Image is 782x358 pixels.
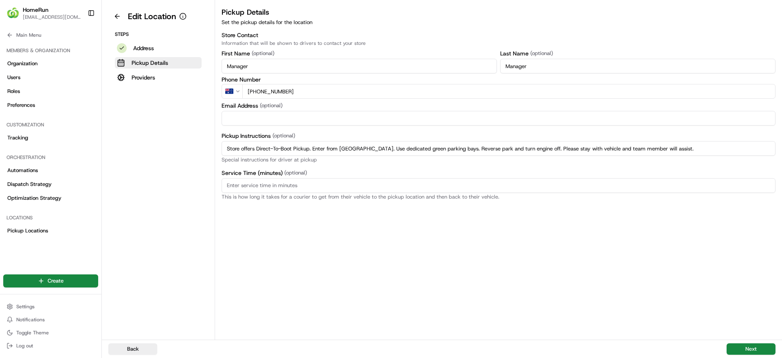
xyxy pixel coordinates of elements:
[133,44,154,52] p: Address
[16,182,62,190] span: Knowledge Base
[7,194,62,202] span: Optimization Strategy
[128,11,176,22] h1: Edit Location
[222,31,775,39] h3: Store Contact
[115,42,202,54] button: Address
[260,102,283,109] span: (optional)
[68,126,70,133] span: •
[16,303,35,310] span: Settings
[272,132,295,139] span: (optional)
[3,327,98,338] button: Toggle Theme
[222,111,775,126] input: Email Address
[3,118,98,131] div: Customization
[3,71,98,84] a: Users
[222,7,775,18] h3: Pickup Details
[7,167,38,174] span: Automations
[66,179,134,194] a: 💻API Documentation
[8,183,15,190] div: 📗
[77,182,131,190] span: API Documentation
[222,178,775,193] input: Enter service time in minutes
[222,194,775,200] p: This is how long it takes for a courier to get from their vehicle to the pickup location and then...
[69,183,75,190] div: 💻
[57,202,99,208] a: Powered byPylon
[222,19,775,26] p: Set the pickup details for the location
[3,211,98,224] div: Locations
[3,57,98,70] a: Organization
[8,78,23,93] img: 1736555255976-a54dd68f-1ca7-489b-9aae-adbdc363a1c4
[7,88,20,95] span: Roles
[72,148,89,155] span: [DATE]
[3,131,98,144] a: Tracking
[115,72,202,83] button: Providers
[8,119,21,132] img: Jess Findlay
[126,104,148,114] button: See all
[222,77,775,82] label: Phone Number
[222,40,775,46] p: Information that will be shown to drivers to contact your store
[7,134,28,141] span: Tracking
[16,329,49,336] span: Toggle Theme
[8,33,148,46] p: Welcome 👋
[8,106,52,113] div: Past conversations
[222,50,497,57] label: First Name
[727,343,775,355] button: Next
[3,99,98,112] a: Preferences
[3,224,98,237] a: Pickup Locations
[3,340,98,351] button: Log out
[37,86,112,93] div: We're available if you need us!
[3,151,98,164] div: Orchestration
[222,102,775,109] label: Email Address
[108,343,157,355] button: Back
[7,60,37,67] span: Organization
[8,8,24,24] img: Nash
[16,32,41,38] span: Main Menu
[81,202,99,208] span: Pylon
[3,85,98,98] a: Roles
[23,14,81,20] button: [EMAIL_ADDRESS][DOMAIN_NAME]
[3,274,98,287] button: Create
[3,178,98,191] a: Dispatch Strategy
[8,141,21,154] img: Masood Aslam
[16,316,45,323] span: Notifications
[5,179,66,194] a: 📗Knowledge Base
[25,148,66,155] span: [PERSON_NAME]
[3,192,98,205] a: Optimization Strategy
[284,169,307,177] span: (optional)
[132,73,155,82] p: Providers
[48,277,64,285] span: Create
[252,50,275,57] span: (optional)
[222,157,775,163] p: Special instructions for driver at pickup
[3,3,84,23] button: HomeRunHomeRun[EMAIL_ADDRESS][DOMAIN_NAME]
[138,80,148,90] button: Start new chat
[3,29,98,41] button: Main Menu
[132,59,168,67] p: Pickup Details
[7,102,35,109] span: Preferences
[530,50,553,57] span: (optional)
[242,84,775,99] input: Enter phone number
[23,6,48,14] button: HomeRun
[7,181,52,188] span: Dispatch Strategy
[72,126,95,133] span: 11:02 AM
[115,31,202,38] p: Steps
[25,126,66,133] span: [PERSON_NAME]
[68,148,70,155] span: •
[21,53,134,61] input: Clear
[16,149,23,155] img: 1736555255976-a54dd68f-1ca7-489b-9aae-adbdc363a1c4
[3,164,98,177] a: Automations
[7,7,20,20] img: HomeRun
[222,132,775,139] label: Pickup Instructions
[115,57,202,69] button: Pickup Details
[3,314,98,325] button: Notifications
[222,59,497,73] input: First Name
[500,50,775,57] label: Last Name
[7,227,48,234] span: Pickup Locations
[17,78,32,93] img: 9188753566659_6852d8bf1fb38e338040_72.png
[16,343,33,349] span: Log out
[7,74,20,81] span: Users
[37,78,134,86] div: Start new chat
[3,301,98,312] button: Settings
[222,169,775,177] label: Service Time (minutes)
[3,44,98,57] div: Members & Organization
[500,59,775,73] input: Last Name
